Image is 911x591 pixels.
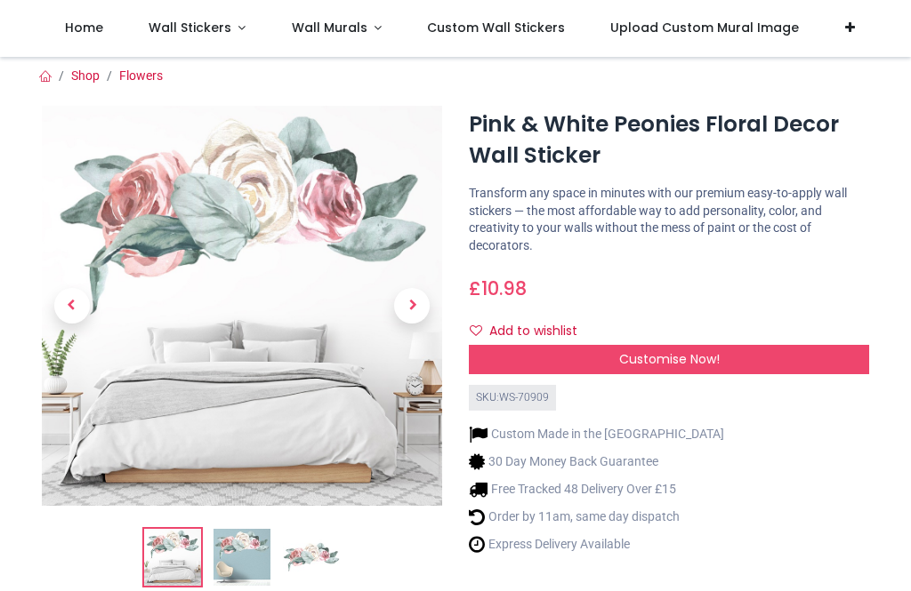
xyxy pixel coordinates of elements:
[42,106,442,506] img: Pink & White Peonies Floral Decor Wall Sticker
[469,452,724,471] li: 30 Day Money Back Guarantee
[214,529,270,586] img: WS-70909-02
[71,68,100,83] a: Shop
[469,276,527,301] span: £
[54,288,90,323] span: Previous
[119,68,163,83] a: Flowers
[469,109,869,171] h1: Pink & White Peonies Floral Decor Wall Sticker
[469,316,593,347] button: Add to wishlistAdd to wishlist
[619,350,720,368] span: Customise Now!
[469,425,724,443] li: Custom Made in the [GEOGRAPHIC_DATA]
[283,529,340,586] img: WS-70909-03
[394,288,430,323] span: Next
[470,324,482,337] i: Add to wishlist
[469,385,556,411] div: SKU: WS-70909
[469,185,869,254] p: Transform any space in minutes with our premium easy-to-apply wall stickers — the most affordable...
[610,19,799,36] span: Upload Custom Mural Image
[292,19,367,36] span: Wall Murals
[469,507,724,526] li: Order by 11am, same day dispatch
[481,276,527,301] span: 10.98
[42,166,102,446] a: Previous
[383,166,443,446] a: Next
[149,19,231,36] span: Wall Stickers
[427,19,565,36] span: Custom Wall Stickers
[469,535,724,554] li: Express Delivery Available
[65,19,103,36] span: Home
[144,529,201,586] img: Pink & White Peonies Floral Decor Wall Sticker
[469,480,724,499] li: Free Tracked 48 Delivery Over £15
